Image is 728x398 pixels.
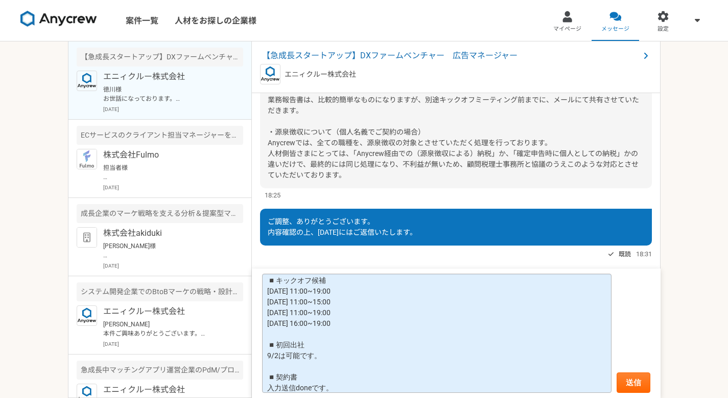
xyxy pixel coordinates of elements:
img: 8DqYSo04kwAAAAASUVORK5CYII= [20,11,97,27]
p: [DATE] [103,262,243,270]
p: エニィクルー株式会社 [285,69,356,80]
p: [PERSON_NAME]様 お世話になります、[PERSON_NAME]です。 ご丁寧なご連絡ありがとうございます。 徳川 [103,241,229,260]
p: 徳川様 お世話になっております。 キックオフについては3者でのオンラインを予定しています。 ご返信お待ちしております。 [103,85,229,103]
img: logo_text_blue_01.png [260,64,280,84]
p: [DATE] [103,340,243,348]
p: エニィクルー株式会社 [103,305,229,318]
span: 【急成長スタートアップ】DXファームベンチャー 広告マネージャー [262,50,640,62]
div: 成長企業のマーケ戦略を支える分析＆提案型マーケター募集（業務委託） [77,204,243,223]
span: メッセージ [601,25,629,33]
p: エニィクルー株式会社 [103,71,229,83]
p: [DATE] [103,105,243,113]
p: [PERSON_NAME] 本件ご興味ありがとうございます。 こちら案件ですが現状別の方で進んでおりご紹介が難しい状況でございます。ご紹介に至らず申し訳ございません。 引き続きよろしくお願い致します。 [103,320,229,338]
span: 18:31 [636,249,652,259]
img: logo_text_blue_01.png [77,305,97,326]
p: 担当者様 お世話になります、[PERSON_NAME]です。 内容承知いたしました。 またご縁がございましたら、よろしくお願いいたします。 [103,163,229,182]
span: マイページ [553,25,581,33]
p: エニィクルー株式会社 [103,384,229,396]
img: icon_01.jpg [77,149,97,169]
span: ご調整、ありがとうございます。 内容確認の上、[DATE]にはご返信いたします。 [268,217,417,236]
span: 既読 [619,248,631,260]
p: 株式会社akiduki [103,227,229,239]
div: システム開発企業でのBtoBマーケの戦略・設計や実務までをリードできる人材を募集 [77,282,243,301]
span: 18:25 [265,190,280,200]
p: [DATE] [103,184,243,191]
p: 株式会社Fulmo [103,149,229,161]
img: default_org_logo-42cde973f59100197ec2c8e796e4974ac8490bb5b08a0eb061ff975e4574aa76.png [77,227,97,248]
span: 設定 [657,25,669,33]
span: ＜その他、ご連絡事項＞ ・月末対応について ご支援をいただいた後、毎月の稼働末日までに、Anycrew宛に「業務報告書」と「請求書」をいただく形になります。 業務報告書は、比較的簡単なものになり... [268,42,639,179]
div: ECサービスのクライアント担当マネージャーを募集！ [77,126,243,145]
img: logo_text_blue_01.png [77,71,97,91]
div: 【急成長スタートアップ】DXファームベンチャー 広告マネージャー [77,48,243,67]
textarea: ◾️キックオフ候補 [DATE] 11:00~19:00 [DATE] 11:00~15:00 [DATE] 11:00~19:00 [DATE] 16:00~19:00 ◾️初回出社 9/2は... [262,274,612,393]
div: 急成長中マッチングアプリ運営企業のPdM/プロダクト企画 [77,361,243,380]
button: 送信 [617,372,650,393]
